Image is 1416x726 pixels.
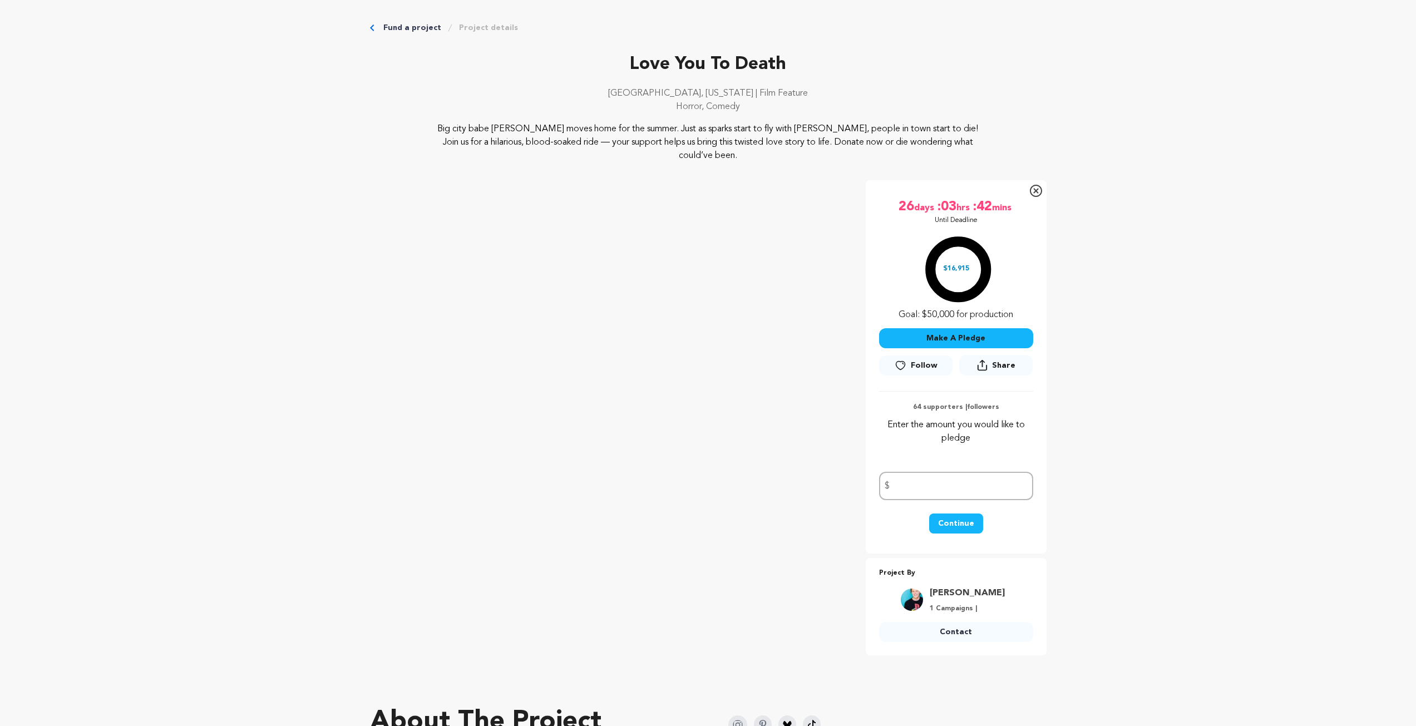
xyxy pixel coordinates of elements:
button: Continue [929,513,983,534]
p: 1 Campaigns | [930,604,1005,613]
div: Breadcrumb [370,22,1047,33]
span: Share [959,355,1033,380]
p: 64 supporters | followers [879,403,1033,412]
p: Project By [879,567,1033,580]
a: Fund a project [383,22,441,33]
p: Until Deadline [935,216,978,225]
span: days [914,198,936,216]
button: Make A Pledge [879,328,1033,348]
p: [GEOGRAPHIC_DATA], [US_STATE] | Film Feature [370,87,1047,100]
span: :03 [936,198,956,216]
p: Horror, Comedy [370,100,1047,113]
span: :42 [972,198,992,216]
p: Big city babe [PERSON_NAME] moves home for the summer. Just as sparks start to fly with [PERSON_N... [437,122,979,162]
a: Project details [459,22,518,33]
span: Follow [911,360,938,371]
button: Share [959,355,1033,376]
p: Love You To Death [370,51,1047,78]
span: Share [992,360,1015,371]
a: Goto Lars Midthun profile [930,586,1005,600]
p: Enter the amount you would like to pledge [879,418,1033,445]
a: Follow [879,355,953,376]
span: 26 [899,198,914,216]
img: 49e8bd1650e86154.jpg [901,589,923,611]
span: hrs [956,198,972,216]
span: $ [885,480,890,493]
a: Contact [879,622,1033,642]
span: mins [992,198,1014,216]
